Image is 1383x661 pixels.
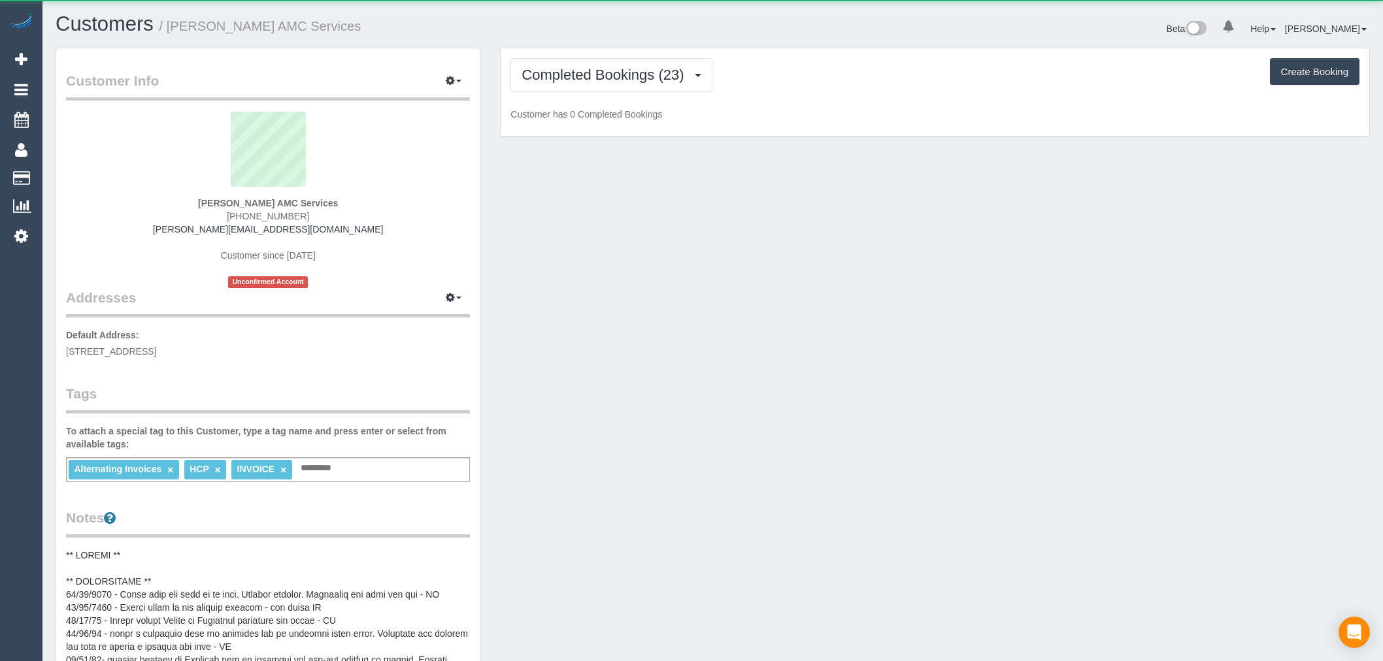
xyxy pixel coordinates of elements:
[66,346,156,357] span: [STREET_ADDRESS]
[1185,21,1207,38] img: New interface
[190,464,208,474] span: HCP
[8,13,34,31] img: Automaid Logo
[522,67,690,83] span: Completed Bookings (23)
[153,224,383,234] a: [PERSON_NAME][EMAIL_ADDRESS][DOMAIN_NAME]
[1285,24,1367,34] a: [PERSON_NAME]
[167,464,173,476] a: ×
[74,464,161,474] span: Alternating Invoices
[510,58,712,91] button: Completed Bookings (23)
[237,464,275,474] span: INVOICE
[227,211,309,221] span: [PHONE_NUMBER]
[1270,58,1359,86] button: Create Booking
[198,198,338,208] strong: [PERSON_NAME] AMC Services
[159,19,361,33] small: / [PERSON_NAME] AMC Services
[1167,24,1207,34] a: Beta
[1339,617,1370,648] div: Open Intercom Messenger
[56,12,154,35] a: Customers
[221,250,316,261] span: Customer since [DATE]
[228,276,308,287] span: Unconfirmed Account
[510,108,1359,121] p: Customer has 0 Completed Bookings
[66,425,470,451] label: To attach a special tag to this Customer, type a tag name and press enter or select from availabl...
[66,384,470,413] legend: Tags
[66,508,470,538] legend: Notes
[280,464,286,476] a: ×
[66,71,470,101] legend: Customer Info
[1250,24,1276,34] a: Help
[214,464,220,476] a: ×
[66,329,139,342] label: Default Address:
